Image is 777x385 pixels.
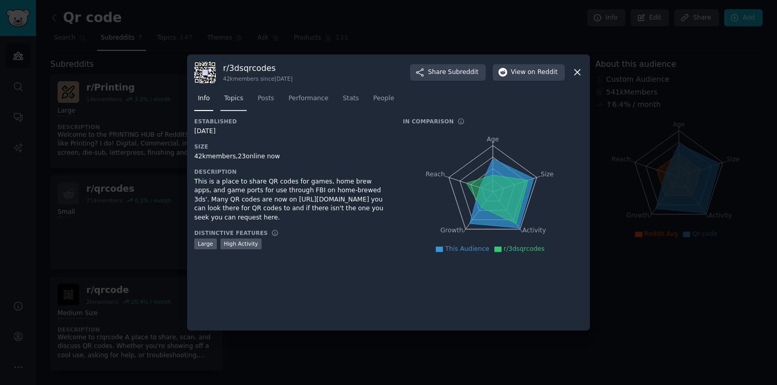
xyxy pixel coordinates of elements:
[403,118,454,125] h3: In Comparison
[428,68,478,77] span: Share
[220,90,247,112] a: Topics
[254,90,277,112] a: Posts
[194,168,388,175] h3: Description
[440,227,463,234] tspan: Growth
[511,68,558,77] span: View
[224,94,243,103] span: Topics
[528,68,558,77] span: on Reddit
[223,63,292,74] h3: r/ 3dsqrcodes
[194,239,217,249] div: Large
[223,75,292,82] div: 42k members since [DATE]
[194,177,388,223] div: This is a place to share QR codes for games, home brew apps, and game ports for use through FBI o...
[194,62,216,83] img: 3dsqrcodes
[343,94,359,103] span: Stats
[198,94,210,103] span: Info
[194,118,388,125] h3: Established
[194,127,388,136] div: [DATE]
[194,143,388,150] h3: Size
[541,170,553,177] tspan: Size
[194,90,213,112] a: Info
[285,90,332,112] a: Performance
[493,64,565,81] button: Viewon Reddit
[410,64,486,81] button: ShareSubreddit
[448,68,478,77] span: Subreddit
[487,136,499,143] tspan: Age
[523,227,546,234] tspan: Activity
[288,94,328,103] span: Performance
[425,170,445,177] tspan: Reach
[369,90,398,112] a: People
[257,94,274,103] span: Posts
[445,245,489,252] span: This Audience
[194,229,268,236] h3: Distinctive Features
[194,152,388,161] div: 42k members, 23 online now
[339,90,362,112] a: Stats
[220,239,262,249] div: High Activity
[504,245,545,252] span: r/3dsqrcodes
[373,94,394,103] span: People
